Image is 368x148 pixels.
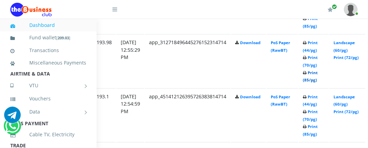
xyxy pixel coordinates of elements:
a: Dashboard [10,17,86,33]
a: Vouchers [10,91,86,107]
a: VTU [10,77,86,94]
i: Renew/Upgrade Subscription [328,7,333,12]
span: Renew/Upgrade Subscription [332,4,337,9]
a: Download [240,94,260,99]
img: User [344,3,358,16]
a: Print (72/pg) [334,109,359,114]
td: app_312718496445276152314714 [145,34,230,88]
a: Download [240,40,260,45]
a: Landscape (60/pg) [334,94,355,107]
td: ₦193.98 [89,34,116,88]
a: Print (44/pg) [303,94,318,107]
a: Print (44/pg) [303,40,318,53]
a: PoS Paper (RawBT) [271,40,290,53]
a: Transactions [10,42,86,58]
td: [DATE] 12:54:59 PM [117,88,144,142]
a: PoS Paper (RawBT) [271,94,290,107]
td: ₦193.1 [89,88,116,142]
a: Cable TV, Electricity [10,127,86,142]
a: Print (70/pg) [303,55,318,68]
td: app_451412126395726383814714 [145,88,230,142]
img: Logo [10,3,52,17]
a: Print (70/pg) [303,109,318,122]
small: [ ] [56,35,70,40]
a: Print (85/pg) [303,124,318,137]
a: Chat for support [5,123,19,134]
a: Landscape (60/pg) [334,40,355,53]
a: Chat for support [4,112,21,123]
a: Data [10,103,86,120]
a: Print (72/pg) [334,55,359,60]
a: Print (85/pg) [303,16,318,29]
a: Fund wallet[209.03] [10,30,86,46]
b: 209.03 [58,35,69,40]
a: Miscellaneous Payments [10,55,86,71]
a: Print (85/pg) [303,70,318,83]
td: [DATE] 12:55:29 PM [117,34,144,88]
